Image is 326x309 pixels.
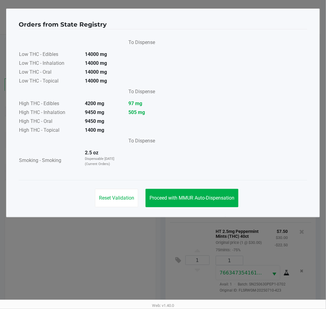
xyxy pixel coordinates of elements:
strong: 2.5 oz [85,150,98,156]
h4: Orders from State Registry [19,20,107,29]
strong: 97 mg [128,100,155,107]
td: High THC - Inhalation [19,109,80,117]
span: Web: v1.40.0 [152,303,174,308]
strong: 14000 mg [85,69,107,75]
td: Low THC - Topical [19,77,80,86]
td: High THC - Oral [19,117,80,126]
td: Low THC - Inhalation [19,59,80,68]
td: Smoking - Smoking [19,149,80,173]
td: To Dispense [123,135,155,149]
td: To Dispense [123,86,155,100]
strong: 505 mg [128,109,155,116]
strong: 9450 mg [85,109,104,115]
span: Reset Validation [99,195,134,201]
td: High THC - Topical [19,126,80,135]
td: Low THC - Edibles [19,50,80,59]
strong: 1400 mg [85,127,104,133]
button: Proceed with MMUR Auto-Dispensation [146,189,238,207]
strong: 14000 mg [85,51,107,57]
strong: 14000 mg [85,60,107,66]
td: Low THC - Oral [19,68,80,77]
td: High THC - Edibles [19,100,80,109]
strong: 14000 mg [85,78,107,84]
strong: 4200 mg [85,101,104,106]
button: Reset Validation [95,189,138,207]
strong: 9450 mg [85,118,104,124]
p: Dispensable [DATE] (Current Orders) [85,156,118,167]
span: Proceed with MMUR Auto-Dispensation [150,195,234,201]
td: To Dispense [123,37,155,50]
